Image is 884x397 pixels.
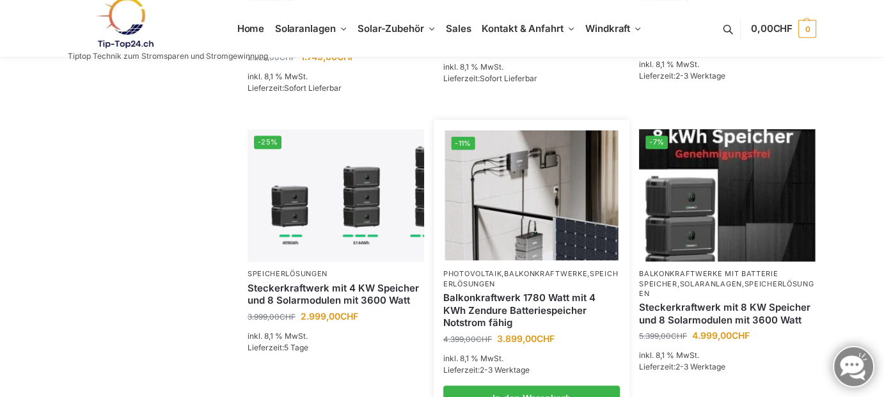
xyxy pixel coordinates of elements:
p: inkl. 8,1 % MwSt. [639,350,816,361]
span: Windkraft [585,22,630,35]
bdi: 3.999,00 [248,312,296,322]
span: Solaranlagen [275,22,336,35]
span: Lieferzeit: [443,74,537,83]
a: 0,00CHF 0 [751,10,816,48]
a: Balkonkraftwerke mit Batterie Speicher [639,269,778,288]
p: inkl. 8,1 % MwSt. [248,71,424,82]
span: Lieferzeit: [639,71,725,81]
span: Kontakt & Anfahrt [482,22,563,35]
span: Sales [446,22,471,35]
a: -25%Steckerkraftwerk mit 4 KW Speicher und 8 Solarmodulen mit 3600 Watt [248,129,424,261]
span: Lieferzeit: [443,365,530,375]
span: 5 Tage [284,343,308,352]
span: 2-3 Werktage [675,71,725,81]
a: Steckerkraftwerk mit 4 KW Speicher und 8 Solarmodulen mit 3600 Watt [248,282,424,307]
span: CHF [340,311,358,322]
span: Sofort Lieferbar [284,83,342,93]
p: , , [443,269,620,289]
img: Steckerkraftwerk mit 8 KW Speicher und 8 Solarmodulen mit 3600 Watt [639,129,816,261]
span: 0,00 [751,22,793,35]
a: Steckerkraftwerk mit 8 KW Speicher und 8 Solarmodulen mit 3600 Watt [639,301,816,326]
span: 2-3 Werktage [675,362,725,371]
span: 2-3 Werktage [480,365,530,375]
a: Speicherlösungen [443,269,618,288]
p: inkl. 8,1 % MwSt. [639,59,816,70]
bdi: 4.999,00 [692,330,750,341]
a: -7%Steckerkraftwerk mit 8 KW Speicher und 8 Solarmodulen mit 3600 Watt [639,129,816,261]
span: CHF [280,312,296,322]
bdi: 3.899,00 [497,333,555,344]
span: Lieferzeit: [639,362,725,371]
bdi: 4.399,00 [443,334,492,344]
span: Sofort Lieferbar [480,74,537,83]
a: Balkonkraftwerk 1780 Watt mit 4 KWh Zendure Batteriespeicher Notstrom fähig [443,292,620,329]
p: , , [639,269,816,299]
img: Steckerkraftwerk mit 4 KW Speicher und 8 Solarmodulen mit 3600 Watt [248,129,424,261]
span: 0 [798,20,816,38]
a: Balkonkraftwerke [504,269,587,278]
bdi: 2.999,00 [301,311,358,322]
span: CHF [671,331,687,341]
p: inkl. 8,1 % MwSt. [443,353,620,364]
a: Speicherlösungen [639,279,814,298]
span: Lieferzeit: [248,83,342,93]
a: Speicherlösungen [248,269,328,278]
p: Tiptop Technik zum Stromsparen und Stromgewinnung [68,52,268,60]
img: Zendure-solar-flow-Batteriespeicher für Balkonkraftwerke [445,130,618,260]
span: CHF [732,330,750,341]
a: Solaranlagen [679,279,741,288]
p: inkl. 8,1 % MwSt. [443,61,620,73]
span: Solar-Zubehör [358,22,424,35]
span: CHF [476,334,492,344]
span: CHF [537,333,555,344]
a: Photovoltaik [443,269,501,278]
a: -11%Zendure-solar-flow-Batteriespeicher für Balkonkraftwerke [445,130,618,260]
span: Lieferzeit: [248,343,308,352]
bdi: 5.399,00 [639,331,687,341]
span: CHF [773,22,793,35]
p: inkl. 8,1 % MwSt. [248,331,424,342]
